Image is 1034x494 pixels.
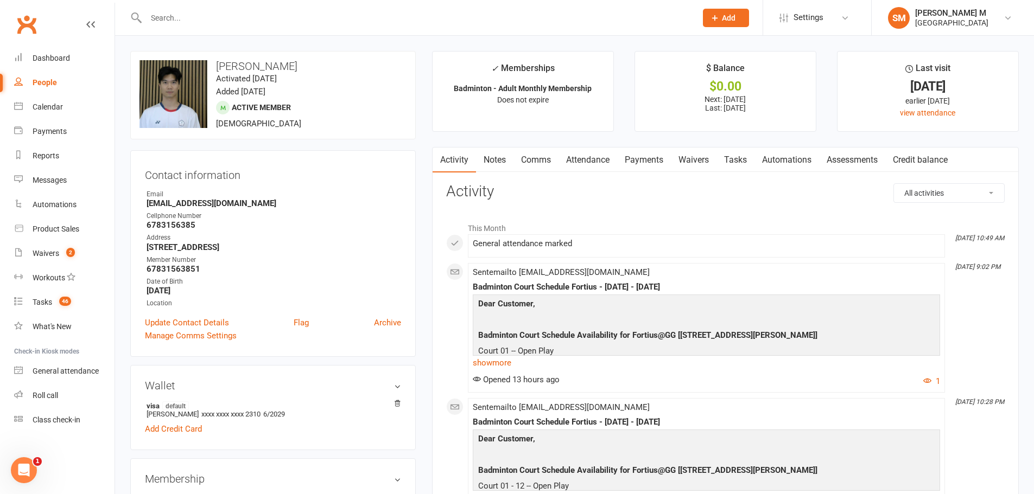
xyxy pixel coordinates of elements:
[33,151,59,160] div: Reports
[33,102,63,111] div: Calendar
[33,415,80,424] div: Class check-in
[66,248,75,257] span: 2
[216,119,301,129] span: [DEMOGRAPHIC_DATA]
[11,457,37,483] iframe: Intercom live chat
[915,18,988,28] div: [GEOGRAPHIC_DATA]
[33,391,58,400] div: Roll call
[33,200,77,209] div: Automations
[143,10,689,25] input: Search...
[14,217,115,241] a: Product Sales
[722,14,735,22] span: Add
[145,380,401,392] h3: Wallet
[145,400,401,420] li: [PERSON_NAME]
[915,8,988,18] div: [PERSON_NAME] M
[955,398,1004,406] i: [DATE] 10:28 PM
[497,95,549,104] span: Does not expire
[147,220,401,230] strong: 6783156385
[14,193,115,217] a: Automations
[847,81,1008,92] div: [DATE]
[14,359,115,383] a: General attendance kiosk mode
[232,103,291,112] span: Active member
[716,147,754,172] a: Tasks
[145,329,237,342] a: Manage Comms Settings
[478,330,817,340] span: Badminton Court Schedule Availability for Fortius@GG [[STREET_ADDRESS][PERSON_NAME]]
[33,249,59,258] div: Waivers
[33,273,65,282] div: Workouts
[147,286,401,296] strong: [DATE]
[905,61,950,81] div: Last visit
[433,147,476,172] a: Activity
[475,344,937,360] p: Court 01 -- Open Play
[446,217,1005,234] li: This Month
[33,298,52,306] div: Tasks
[374,316,401,329] a: Archive
[819,147,885,172] a: Assessments
[14,290,115,315] a: Tasks 46
[33,78,57,87] div: People
[33,322,72,331] div: What's New
[147,264,401,274] strong: 67831563851
[955,234,1004,242] i: [DATE] 10:49 AM
[147,242,401,252] strong: [STREET_ADDRESS]
[139,60,207,128] img: image1751142564.png
[145,473,401,485] h3: Membership
[147,277,401,287] div: Date of Birth
[446,183,1005,200] h3: Activity
[147,198,401,208] strong: [EMAIL_ADDRESS][DOMAIN_NAME]
[454,84,592,93] strong: Badminton - Adult Monthly Membership
[33,127,67,136] div: Payments
[14,383,115,408] a: Roll call
[888,7,910,29] div: SM
[33,457,42,466] span: 1
[955,263,1000,271] i: [DATE] 9:02 PM
[703,9,749,27] button: Add
[147,255,401,265] div: Member Number
[885,147,955,172] a: Credit balance
[145,316,229,329] a: Update Contact Details
[145,422,202,435] a: Add Credit Card
[617,147,671,172] a: Payments
[14,408,115,432] a: Class kiosk mode
[145,165,401,181] h3: Contact information
[162,401,189,410] span: default
[14,95,115,119] a: Calendar
[473,402,650,412] span: Sent email to [EMAIL_ADDRESS][DOMAIN_NAME]
[794,5,823,30] span: Settings
[14,241,115,266] a: Waivers 2
[847,95,1008,107] div: earlier [DATE]
[147,401,396,410] strong: visa
[513,147,559,172] a: Comms
[473,267,650,277] span: Sent email to [EMAIL_ADDRESS][DOMAIN_NAME]
[33,54,70,62] div: Dashboard
[14,315,115,339] a: What's New
[473,418,940,427] div: Badminton Court Schedule Fortius - [DATE] - [DATE]
[754,147,819,172] a: Automations
[14,144,115,168] a: Reports
[201,410,261,418] span: xxxx xxxx xxxx 2310
[645,81,806,92] div: $0.00
[473,283,940,292] div: Badminton Court Schedule Fortius - [DATE] - [DATE]
[147,189,401,200] div: Email
[216,74,277,84] time: Activated [DATE]
[216,87,265,97] time: Added [DATE]
[14,70,115,95] a: People
[147,233,401,243] div: Address
[473,239,940,248] div: General attendance marked
[14,119,115,144] a: Payments
[473,355,940,370] a: show more
[147,211,401,221] div: Cellphone Number
[478,465,817,475] span: Badminton Court Schedule Availability for Fortius@GG [[STREET_ADDRESS][PERSON_NAME]]
[147,298,401,309] div: Location
[900,108,955,117] a: view attendance
[645,95,806,112] p: Next: [DATE] Last: [DATE]
[59,297,71,306] span: 46
[473,375,560,384] span: Opened 13 hours ago
[14,168,115,193] a: Messages
[491,61,555,81] div: Memberships
[263,410,285,418] span: 6/2029
[294,316,309,329] a: Flag
[491,63,498,74] i: ✓
[33,367,99,375] div: General attendance
[923,375,940,388] button: 1
[476,147,513,172] a: Notes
